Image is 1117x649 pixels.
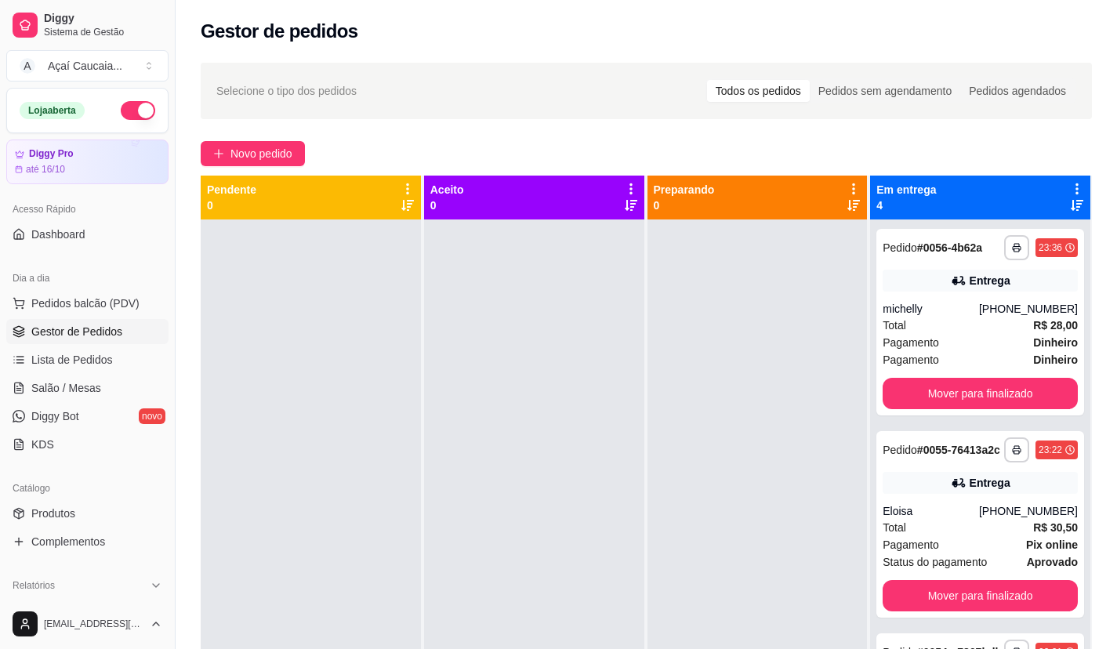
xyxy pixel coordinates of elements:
p: 0 [654,198,715,213]
div: 23:36 [1039,241,1062,254]
div: [PHONE_NUMBER] [979,503,1078,519]
span: [EMAIL_ADDRESS][DOMAIN_NAME] [44,618,143,630]
button: [EMAIL_ADDRESS][DOMAIN_NAME] [6,605,169,643]
div: Acesso Rápido [6,197,169,222]
span: Diggy Bot [31,408,79,424]
p: 4 [876,198,936,213]
span: Produtos [31,506,75,521]
strong: R$ 30,50 [1033,521,1078,534]
div: michelly [883,301,979,317]
strong: R$ 28,00 [1033,319,1078,332]
button: Select a team [6,50,169,82]
strong: Dinheiro [1033,354,1078,366]
p: 0 [207,198,256,213]
span: Status do pagamento [883,553,987,571]
div: Pedidos agendados [960,80,1075,102]
button: Alterar Status [121,101,155,120]
div: Pedidos sem agendamento [810,80,960,102]
div: Eloisa [883,503,979,519]
a: KDS [6,432,169,457]
span: Pagamento [883,334,939,351]
span: Relatórios [13,579,55,592]
p: Aceito [430,182,464,198]
p: Pendente [207,182,256,198]
span: Pedido [883,444,917,456]
strong: aprovado [1027,556,1078,568]
p: Em entrega [876,182,936,198]
a: Diggy Proaté 16/10 [6,140,169,184]
div: 23:22 [1039,444,1062,456]
span: Lista de Pedidos [31,352,113,368]
h2: Gestor de pedidos [201,19,358,44]
div: Entrega [970,273,1010,288]
span: Total [883,317,906,334]
p: Preparando [654,182,715,198]
div: Todos os pedidos [707,80,810,102]
a: Complementos [6,529,169,554]
span: Pedidos balcão (PDV) [31,295,140,311]
button: Mover para finalizado [883,580,1078,611]
span: Sistema de Gestão [44,26,162,38]
div: Loja aberta [20,102,85,119]
div: Dia a dia [6,266,169,291]
button: Novo pedido [201,141,305,166]
span: Pagamento [883,351,939,368]
span: Novo pedido [230,145,292,162]
strong: # 0055-76413a2c [917,444,1000,456]
a: Salão / Mesas [6,375,169,401]
strong: # 0056-4b62a [917,241,982,254]
span: Complementos [31,534,105,549]
span: A [20,58,35,74]
span: Selecione o tipo dos pedidos [216,82,357,100]
div: Catálogo [6,476,169,501]
a: Diggy Botnovo [6,404,169,429]
span: plus [213,148,224,159]
span: KDS [31,437,54,452]
span: Pedido [883,241,917,254]
span: Gestor de Pedidos [31,324,122,339]
a: Relatórios de vendas [6,598,169,623]
p: 0 [430,198,464,213]
a: Dashboard [6,222,169,247]
a: DiggySistema de Gestão [6,6,169,44]
div: Entrega [970,475,1010,491]
div: [PHONE_NUMBER] [979,301,1078,317]
span: Total [883,519,906,536]
a: Gestor de Pedidos [6,319,169,344]
div: Açaí Caucaia ... [48,58,122,74]
strong: Dinheiro [1033,336,1078,349]
span: Salão / Mesas [31,380,101,396]
button: Mover para finalizado [883,378,1078,409]
a: Produtos [6,501,169,526]
span: Diggy [44,12,162,26]
a: Lista de Pedidos [6,347,169,372]
span: Dashboard [31,227,85,242]
article: até 16/10 [26,163,65,176]
span: Pagamento [883,536,939,553]
button: Pedidos balcão (PDV) [6,291,169,316]
article: Diggy Pro [29,148,74,160]
strong: Pix online [1026,538,1078,551]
